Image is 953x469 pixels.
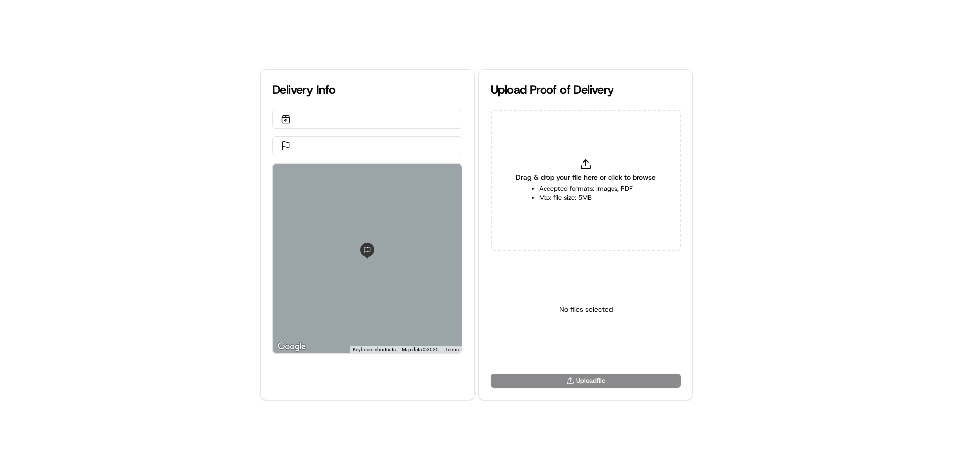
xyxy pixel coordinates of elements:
span: Map data ©2025 [402,347,439,352]
div: Delivery Info [272,82,462,98]
li: Max file size: 5MB [539,193,633,202]
li: Accepted formats: Images, PDF [539,184,633,193]
span: Drag & drop your file here or click to browse [516,172,656,182]
p: No files selected [559,304,613,314]
button: Keyboard shortcuts [353,346,396,353]
a: Open this area in Google Maps (opens a new window) [275,340,308,353]
div: Upload Proof of Delivery [491,82,681,98]
img: Google [275,340,308,353]
div: 0 [273,164,462,353]
a: Terms (opens in new tab) [445,347,459,352]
